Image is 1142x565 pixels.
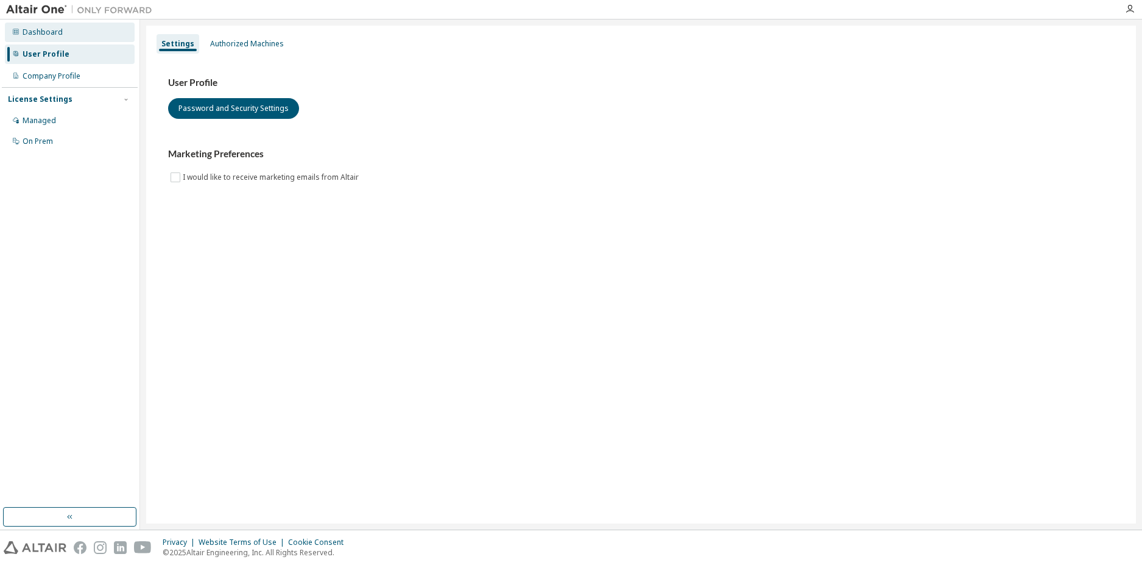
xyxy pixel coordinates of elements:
[168,148,1114,160] h3: Marketing Preferences
[168,77,1114,89] h3: User Profile
[161,39,194,49] div: Settings
[168,98,299,119] button: Password and Security Settings
[8,94,72,104] div: License Settings
[134,541,152,554] img: youtube.svg
[183,170,361,185] label: I would like to receive marketing emails from Altair
[23,116,56,126] div: Managed
[114,541,127,554] img: linkedin.svg
[23,137,53,146] div: On Prem
[163,538,199,547] div: Privacy
[23,71,80,81] div: Company Profile
[94,541,107,554] img: instagram.svg
[288,538,351,547] div: Cookie Consent
[74,541,86,554] img: facebook.svg
[163,547,351,558] p: © 2025 Altair Engineering, Inc. All Rights Reserved.
[4,541,66,554] img: altair_logo.svg
[6,4,158,16] img: Altair One
[199,538,288,547] div: Website Terms of Use
[210,39,284,49] div: Authorized Machines
[23,27,63,37] div: Dashboard
[23,49,69,59] div: User Profile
